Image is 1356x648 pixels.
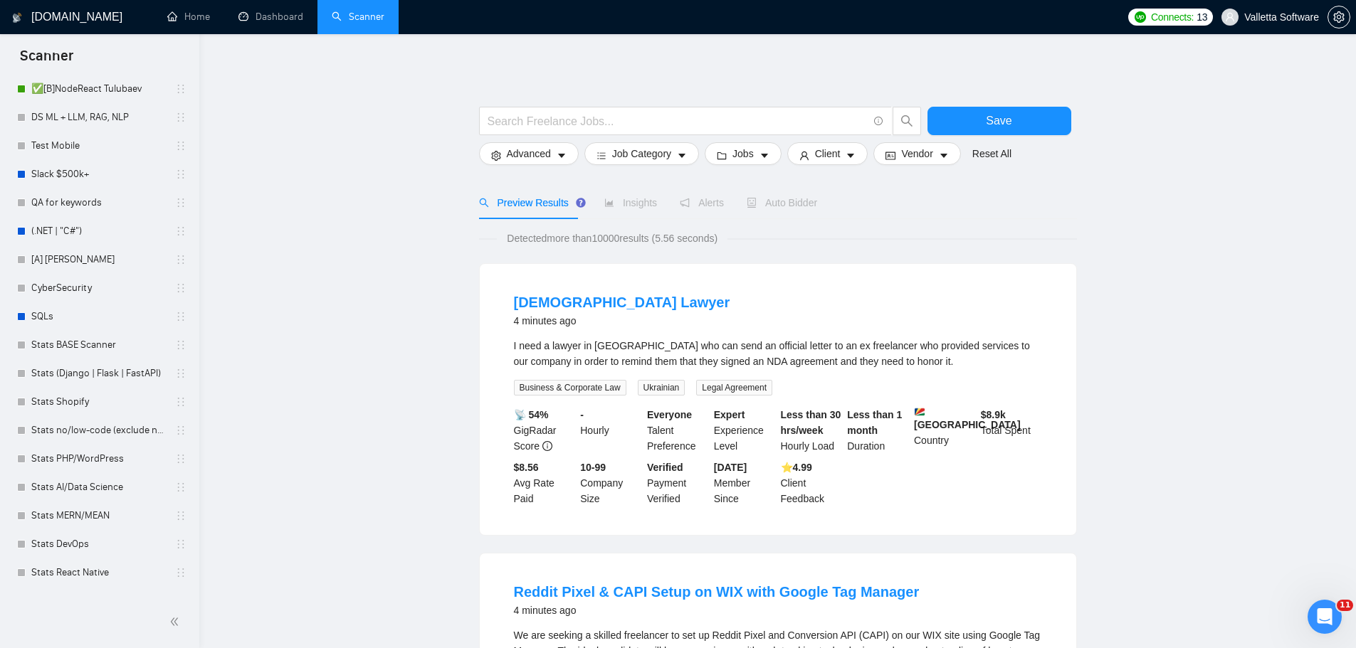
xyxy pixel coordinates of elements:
[604,198,614,208] span: area-chart
[885,150,895,161] span: idcard
[577,407,644,454] div: Hourly
[680,197,724,208] span: Alerts
[31,245,167,274] a: [A] [PERSON_NAME]
[1308,600,1342,634] iframe: Intercom live chat
[978,407,1045,454] div: Total Spent
[644,460,711,506] div: Payment Verified
[939,150,949,161] span: caret-down
[31,558,167,587] a: Stats React Native
[714,462,747,473] b: [DATE]
[557,150,567,161] span: caret-down
[514,294,730,310] a: [DEMOGRAPHIC_DATA] Lawyer
[915,407,925,417] img: 🇸🇨
[175,83,186,95] span: holder
[491,150,501,161] span: setting
[986,112,1011,129] span: Save
[31,501,167,530] a: Stats MERN/MEAN
[175,510,186,521] span: holder
[873,142,960,165] button: idcardVendorcaret-down
[175,339,186,351] span: holder
[638,380,685,395] span: Ukrainian
[972,146,1011,161] a: Reset All
[711,460,778,506] div: Member Since
[175,368,186,379] span: holder
[31,302,167,331] a: SQLs
[31,103,167,132] a: DS ML + LLM, RAG, NLP
[893,115,920,127] span: search
[507,146,551,161] span: Advanced
[781,409,841,436] b: Less than 30 hrs/week
[175,567,186,578] span: holder
[169,615,184,629] span: double-left
[1197,9,1207,25] span: 13
[31,217,167,245] a: (.NET | "C#")
[778,407,845,454] div: Hourly Load
[1328,11,1350,23] span: setting
[580,409,584,420] b: -
[175,311,186,322] span: holder
[31,388,167,416] a: Stats Shopify
[574,196,587,209] div: Tooltip anchor
[514,380,626,395] span: Business & Corporate Law
[787,142,868,165] button: userClientcaret-down
[874,117,883,126] span: info-circle
[175,169,186,180] span: holder
[705,142,782,165] button: folderJobscaret-down
[31,331,167,359] a: Stats BASE Scanner
[914,407,1021,430] b: [GEOGRAPHIC_DATA]
[511,407,578,454] div: GigRadar Score
[31,359,167,388] a: Stats (Django | Flask | FastAPI)
[1225,12,1235,22] span: user
[596,150,606,161] span: bars
[514,462,539,473] b: $8.56
[31,530,167,558] a: Stats DevOps
[238,11,303,23] a: dashboardDashboard
[604,197,657,208] span: Insights
[778,460,845,506] div: Client Feedback
[584,142,699,165] button: barsJob Categorycaret-down
[479,197,582,208] span: Preview Results
[847,409,902,436] b: Less than 1 month
[542,441,552,451] span: info-circle
[175,425,186,436] span: holder
[175,396,186,408] span: holder
[647,462,683,473] b: Verified
[717,150,727,161] span: folder
[981,409,1006,420] b: $ 8.9k
[911,407,978,454] div: Country
[511,460,578,506] div: Avg Rate Paid
[332,11,384,23] a: searchScanner
[175,538,186,550] span: holder
[577,460,644,506] div: Company Size
[612,146,671,161] span: Job Category
[12,6,22,29] img: logo
[514,312,730,329] div: 4 minutes ago
[901,146,932,161] span: Vendor
[677,150,687,161] span: caret-down
[781,462,812,473] b: ⭐️ 4.99
[644,407,711,454] div: Talent Preference
[1328,11,1350,23] a: setting
[514,584,920,600] a: Reddit Pixel & CAPI Setup on WIX with Google Tag Manager
[799,150,809,161] span: user
[647,409,692,420] b: Everyone
[497,230,727,246] span: Detected more than 10000 results (5.56 seconds)
[175,112,186,123] span: holder
[175,225,186,237] span: holder
[680,198,690,208] span: notification
[815,146,841,161] span: Client
[514,409,549,420] b: 📡 54%
[31,473,167,501] a: Stats AI/Data Science
[1151,9,1194,25] span: Connects:
[479,198,489,208] span: search
[927,107,1071,135] button: Save
[696,380,772,395] span: Legal Agreement
[175,282,186,294] span: holder
[31,160,167,188] a: Slack $500k+
[31,132,167,160] a: Test Mobile
[175,453,186,464] span: holder
[1328,6,1350,28] button: setting
[893,107,921,135] button: search
[846,150,856,161] span: caret-down
[175,595,186,607] span: holder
